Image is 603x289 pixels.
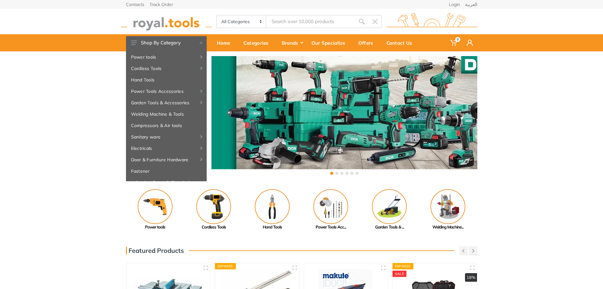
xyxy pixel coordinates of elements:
span: 0 [455,37,460,42]
a: Categories [239,34,277,51]
a: Track Order [149,2,173,7]
img: royal.tools Logo [386,13,477,30]
a: Home [212,34,239,51]
div: Welding Machine... [419,224,477,230]
a: Electricals [126,143,207,154]
a: Contacts [126,2,144,7]
a: Offers [354,34,382,51]
div: SALE [393,271,406,277]
a: Hand Tools [243,189,302,230]
div: Offers [354,36,382,49]
div: Cordless Tools [185,224,243,230]
div: Express [393,263,413,269]
a: 0 [446,34,462,51]
select: Category [217,16,267,28]
a: Garden Tools & Accessories [126,97,207,108]
div: Express [215,263,236,269]
div: Our Specialize [307,36,354,49]
a: Hand Tools [126,74,207,86]
a: العربية [465,2,477,7]
a: Login [449,2,460,7]
div: Categories [239,36,277,49]
img: Royal - Cordless Tools [196,189,231,224]
img: Royal - Hand Tools [255,189,290,224]
div: Power tools [126,224,185,230]
img: Royal - Power Tools Accessories [313,189,348,224]
a: Cordless Tools [185,189,243,230]
div: Brands [277,36,307,49]
a: Power Tools Acc... [302,189,360,230]
a: Power tools [126,189,185,230]
img: royal.tools Logo [121,13,212,30]
a: Our Specialize [307,34,354,51]
button: Shop By Category [126,36,207,49]
div: Hand Tools [243,224,302,230]
a: Welding Machine & Tools [126,108,207,120]
a: Garden Tools & ... [360,189,419,230]
a: Adhesive, Spray & Chemical [126,177,207,188]
input: Site search [266,15,355,28]
a: Welding Machine... [419,189,477,230]
a: Fastener [126,165,207,177]
a: Compressors & Air tools [126,120,207,131]
div: Garden Tools & ... [360,224,419,230]
a: Cordless Tools [126,63,207,74]
a: Power tools [126,51,207,63]
div: 18% [465,273,477,282]
div: Contact Us [382,36,421,49]
a: Power Tools Accessories [126,86,207,97]
img: Royal - Welding Machine & Tools [430,189,465,224]
img: Royal - Garden Tools & Accessories [372,189,407,224]
div: Power Tools Acc... [302,224,360,230]
img: Royal - Power tools [138,189,173,224]
div: Home [212,36,239,49]
h3: Featured Products [126,247,184,254]
a: Sanitary ware [126,131,207,143]
a: Door & Furniture Hardware [126,154,207,165]
a: Contact Us [382,34,421,51]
